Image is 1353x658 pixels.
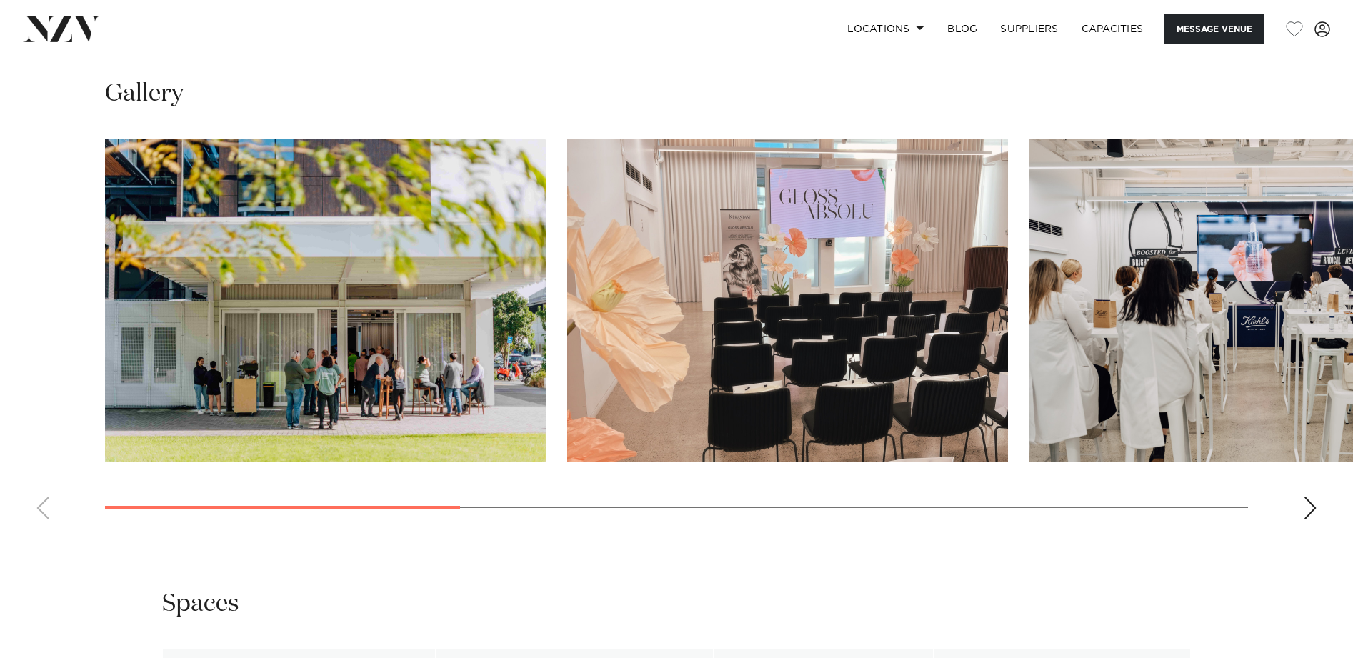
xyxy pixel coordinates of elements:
a: SUPPLIERS [989,14,1069,44]
a: Capacities [1070,14,1155,44]
swiper-slide: 1 / 8 [105,139,546,462]
h2: Spaces [162,588,239,620]
swiper-slide: 2 / 8 [567,139,1008,462]
a: Locations [836,14,936,44]
a: BLOG [936,14,989,44]
button: Message Venue [1164,14,1264,44]
img: nzv-logo.png [23,16,101,41]
h2: Gallery [105,78,184,110]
